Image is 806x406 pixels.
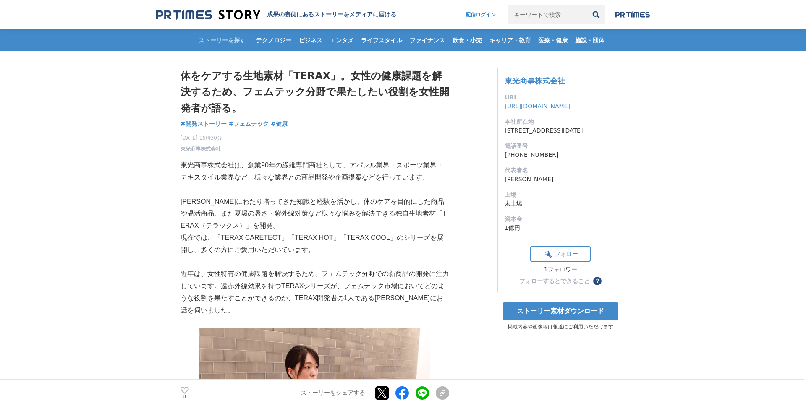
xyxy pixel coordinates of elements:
[156,9,260,21] img: 成果の裏側にあるストーリーをメディアに届ける
[301,389,365,397] p: ストーリーをシェアする
[505,199,616,208] dd: 未上場
[615,11,650,18] img: prtimes
[406,36,448,44] span: ファイナンス
[572,29,608,51] a: 施設・団体
[505,166,616,175] dt: 代表者名
[505,142,616,151] dt: 電話番号
[181,232,449,256] p: 現在では、「TERAX CARETECT」「TERAX HOT」「TERAX COOL」のシリーズを展開し、多くの方にご愛用いただいています。
[267,11,396,18] h2: 成果の裏側にあるストーリーをメディアに届ける
[505,190,616,199] dt: 上場
[508,5,587,24] input: キーワードで検索
[530,246,591,262] button: フォロー
[505,224,616,232] dd: 1億円
[519,278,590,284] div: フォローするとできること
[181,134,222,142] span: [DATE] 16時30分
[593,277,602,285] button: ？
[449,29,485,51] a: 飲食・小売
[486,29,534,51] a: キャリア・教育
[505,175,616,184] dd: [PERSON_NAME]
[572,36,608,44] span: 施設・団体
[505,151,616,159] dd: [PHONE_NUMBER]
[181,68,449,116] h1: 体をケアする生地素材「TERAX」。女性の健康課題を解決するため、フェムテック分野で果たしたい役割を女性開発者が語る。
[535,36,571,44] span: 医療・健康
[181,395,189,399] p: 8
[530,266,591,273] div: 1フォロワー
[505,117,616,126] dt: 本社所在地
[271,120,288,128] a: #健康
[505,215,616,224] dt: 資本金
[406,29,448,51] a: ファイナンス
[587,5,605,24] button: 検索
[358,36,406,44] span: ライフスタイル
[535,29,571,51] a: 医療・健康
[505,103,570,109] a: [URL][DOMAIN_NAME]
[296,29,326,51] a: ビジネス
[505,126,616,135] dd: [STREET_ADDRESS][DATE]
[296,36,326,44] span: ビジネス
[229,120,269,128] a: #フェムテック
[181,268,449,316] p: 近年は、女性特有の健康課題を解決するため、フェムテック分野での新商品の開発に注力しています。遠赤外線効果を持つTERAXシリーズが、フェムテック市場においてどのような役割を果たすことができるのか...
[253,29,295,51] a: テクノロジー
[327,29,357,51] a: エンタメ
[594,278,600,284] span: ？
[503,302,618,320] a: ストーリー素材ダウンロード
[497,323,623,331] p: 掲載内容や画像等は報道にご利用いただけます
[181,145,221,153] a: 東光商事株式会社
[181,196,449,232] p: [PERSON_NAME]にわたり培ってきた知識と経験を活かし、体のケアを目的にした商品や温活商品、また夏場の暑さ・紫外線対策など様々な悩みを解決できる独自生地素材「TERAX（テラックス）」を開発。
[156,9,396,21] a: 成果の裏側にあるストーリーをメディアに届ける 成果の裏側にあるストーリーをメディアに届ける
[505,76,565,85] a: 東光商事株式会社
[327,36,357,44] span: エンタメ
[181,120,227,128] a: #開発ストーリー
[449,36,485,44] span: 飲食・小売
[181,159,449,184] p: 東光商事株式会社は、創業90年の繊維専門商社として、アパレル業界・スポーツ業界・テキスタイル業界など、様々な業界との商品開発や企画提案などを行っています。
[457,5,504,24] a: 配信ログイン
[486,36,534,44] span: キャリア・教育
[253,36,295,44] span: テクノロジー
[358,29,406,51] a: ライフスタイル
[505,93,616,102] dt: URL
